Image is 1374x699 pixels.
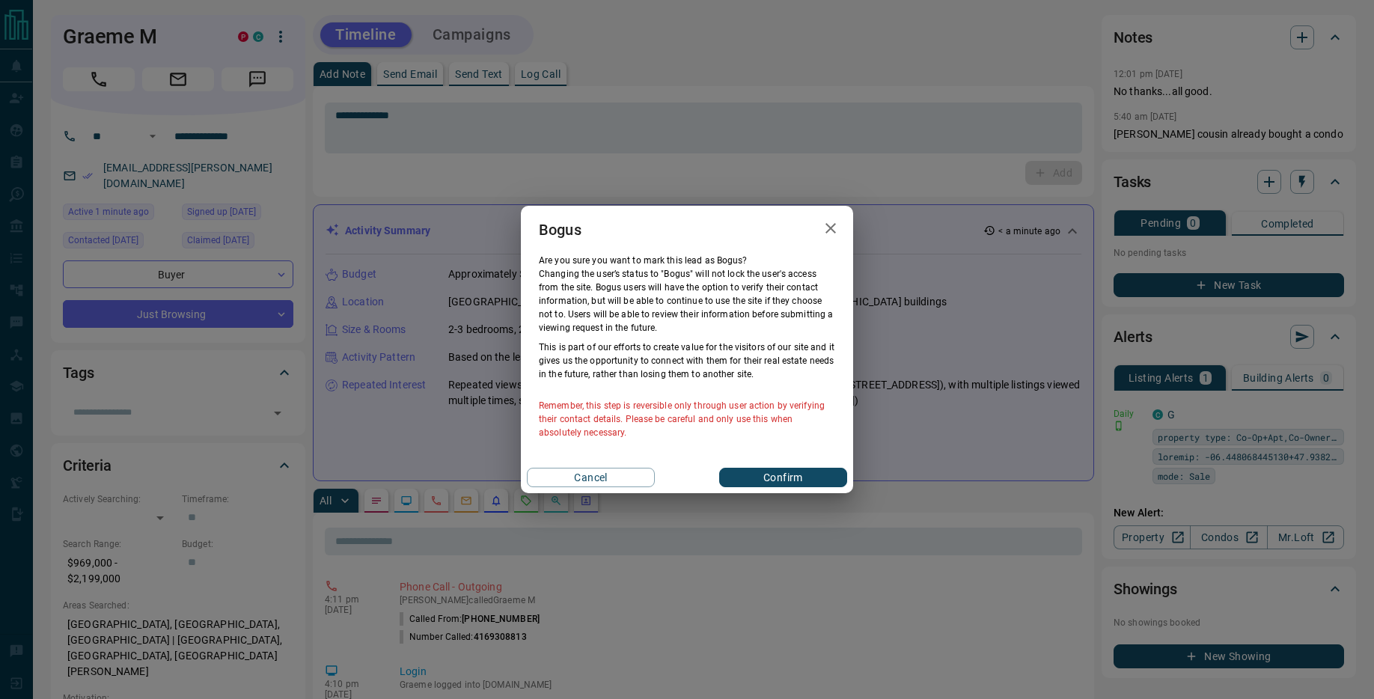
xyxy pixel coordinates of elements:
[527,468,655,487] button: Cancel
[539,254,835,267] p: Are you sure you want to mark this lead as Bogus ?
[719,468,847,487] button: Confirm
[539,267,835,335] p: Changing the user’s status to "Bogus" will not lock the user's access from the site. Bogus users ...
[539,341,835,381] p: This is part of our efforts to create value for the visitors of our site and it gives us the oppo...
[521,206,599,254] h2: Bogus
[539,399,835,439] p: Remember, this step is reversible only through user action by verifying their contact details. Pl...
